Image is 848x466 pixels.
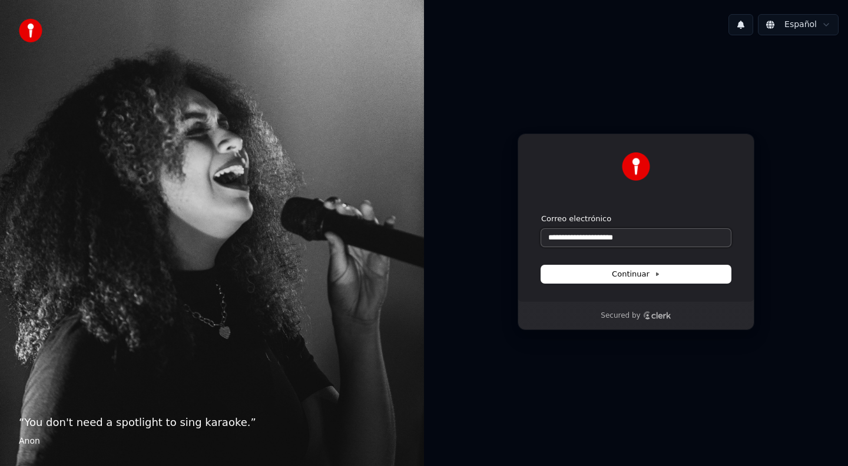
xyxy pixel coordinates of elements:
footer: Anon [19,435,405,447]
label: Correo electrónico [541,214,611,224]
button: Continuar [541,265,731,283]
span: Continuar [612,269,660,279]
p: “ You don't need a spotlight to sing karaoke. ” [19,414,405,431]
p: Secured by [601,311,640,321]
a: Clerk logo [643,311,671,319]
img: Youka [622,152,650,181]
img: youka [19,19,42,42]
